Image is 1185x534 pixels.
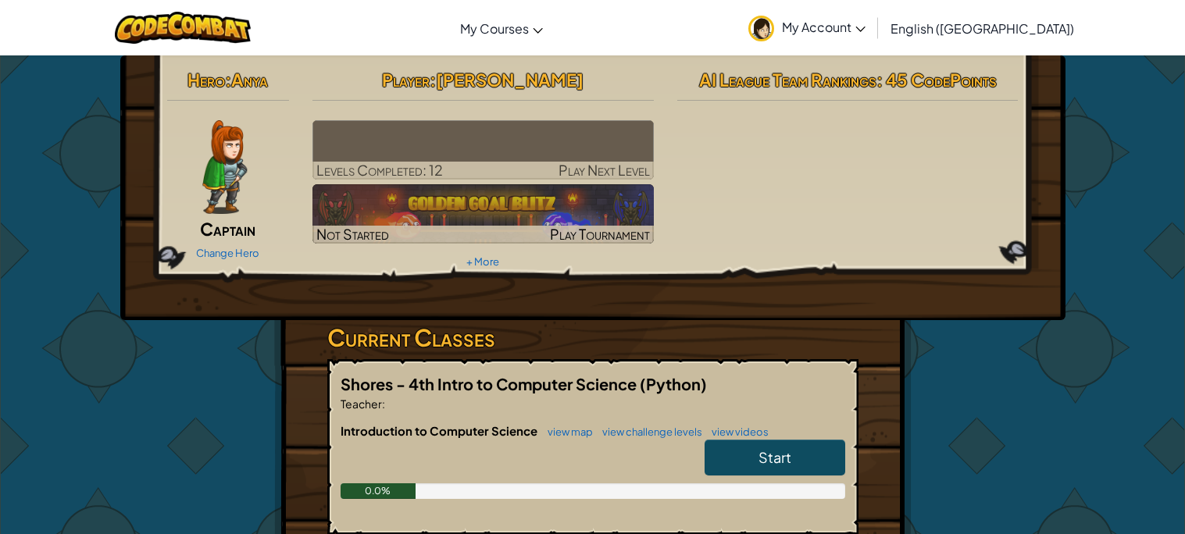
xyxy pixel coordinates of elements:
[883,7,1082,49] a: English ([GEOGRAPHIC_DATA])
[312,120,654,180] a: Play Next Level
[327,320,858,355] h3: Current Classes
[891,20,1074,37] span: English ([GEOGRAPHIC_DATA])
[115,12,252,44] img: CodeCombat logo
[436,69,584,91] span: [PERSON_NAME]
[196,247,259,259] a: Change Hero
[225,69,231,91] span: :
[200,218,255,240] span: Captain
[741,3,873,52] a: My Account
[341,397,382,411] span: Teacher
[594,425,702,438] a: view challenge levels
[202,120,247,214] img: captain-pose.png
[316,161,443,179] span: Levels Completed: 12
[382,397,385,411] span: :
[231,69,268,91] span: Anya
[550,225,650,243] span: Play Tournament
[382,69,430,91] span: Player
[460,20,529,37] span: My Courses
[341,374,640,393] span: Shores - 4th Intro to Computer Science
[640,374,707,393] span: (Python)
[452,7,551,49] a: My Courses
[704,425,769,438] a: view videos
[430,69,436,91] span: :
[466,255,499,268] a: + More
[782,19,866,35] span: My Account
[341,423,540,438] span: Introduction to Computer Science
[187,69,225,91] span: Hero
[876,69,997,91] span: : 45 CodePoints
[341,483,416,499] div: 0.0%
[316,225,389,243] span: Not Started
[559,161,650,179] span: Play Next Level
[312,184,654,244] img: Golden Goal
[540,425,593,438] a: view map
[748,16,774,41] img: avatar
[699,69,876,91] span: AI League Team Rankings
[312,184,654,244] a: Not StartedPlay Tournament
[758,448,791,466] span: Start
